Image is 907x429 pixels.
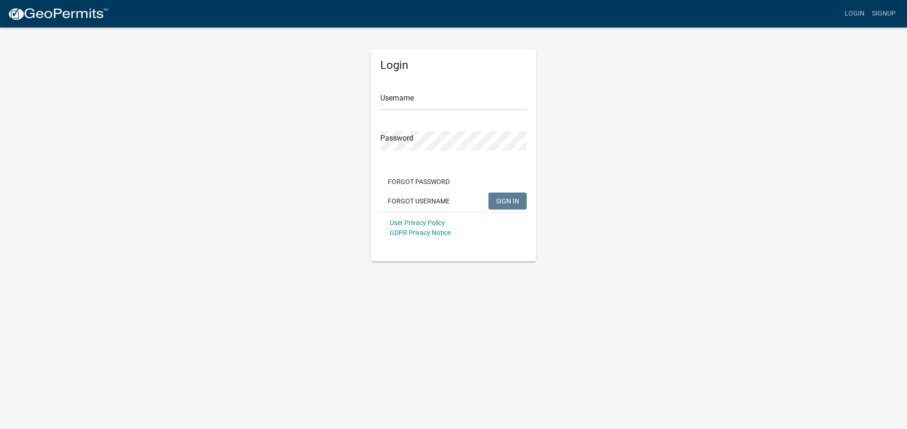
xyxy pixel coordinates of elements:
button: Forgot Password [380,173,457,190]
button: SIGN IN [488,193,527,210]
a: Signup [868,5,899,23]
a: GDPR Privacy Notice [390,229,451,236]
button: Forgot Username [380,193,457,210]
h5: Login [380,59,527,72]
a: User Privacy Policy [390,219,445,227]
a: Login [841,5,868,23]
span: SIGN IN [496,197,519,204]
